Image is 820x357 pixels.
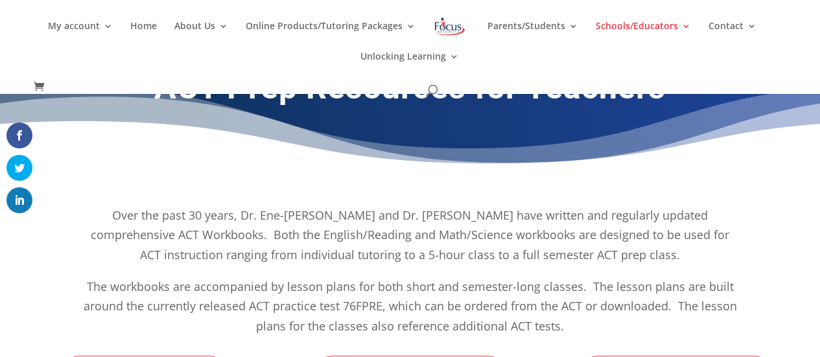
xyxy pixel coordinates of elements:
a: Online Products/Tutoring Packages [246,21,416,52]
a: Schools/Educators [596,21,691,52]
a: Contact [709,21,756,52]
p: Over the past 30 years, Dr. Ene-[PERSON_NAME] and Dr. [PERSON_NAME] have written and regularly up... [82,205,738,277]
a: Unlocking Learning [360,52,459,82]
a: Home [130,21,157,52]
a: About Us [174,21,228,52]
a: Parents/Students [487,21,578,52]
img: Focus on Learning [433,15,467,38]
a: My account [48,21,113,52]
p: The workbooks are accompanied by lesson plans for both short and semester-long classes. The lesso... [82,277,738,336]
